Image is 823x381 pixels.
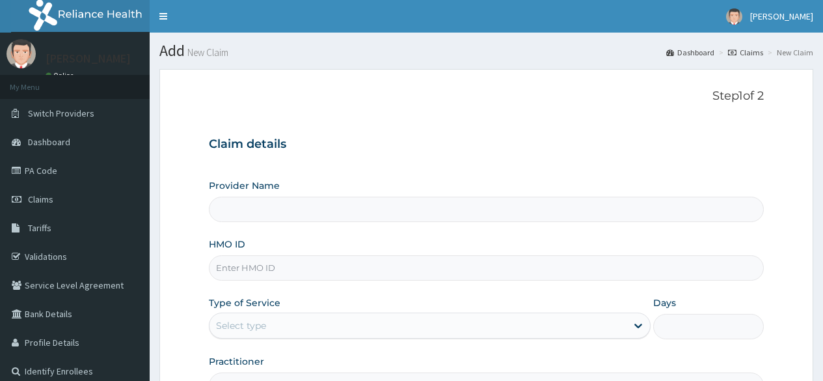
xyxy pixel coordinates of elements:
[46,71,77,80] a: Online
[666,47,714,58] a: Dashboard
[209,255,764,281] input: Enter HMO ID
[28,107,94,119] span: Switch Providers
[209,179,280,192] label: Provider Name
[728,47,763,58] a: Claims
[46,53,131,64] p: [PERSON_NAME]
[209,89,764,104] p: Step 1 of 2
[209,238,245,251] label: HMO ID
[653,296,676,309] label: Days
[28,222,51,234] span: Tariffs
[726,8,742,25] img: User Image
[28,136,70,148] span: Dashboard
[209,137,764,152] h3: Claim details
[209,296,280,309] label: Type of Service
[159,42,813,59] h1: Add
[7,39,36,68] img: User Image
[764,47,813,58] li: New Claim
[216,319,266,332] div: Select type
[750,10,813,22] span: [PERSON_NAME]
[209,355,264,368] label: Practitioner
[28,193,53,205] span: Claims
[185,48,228,57] small: New Claim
